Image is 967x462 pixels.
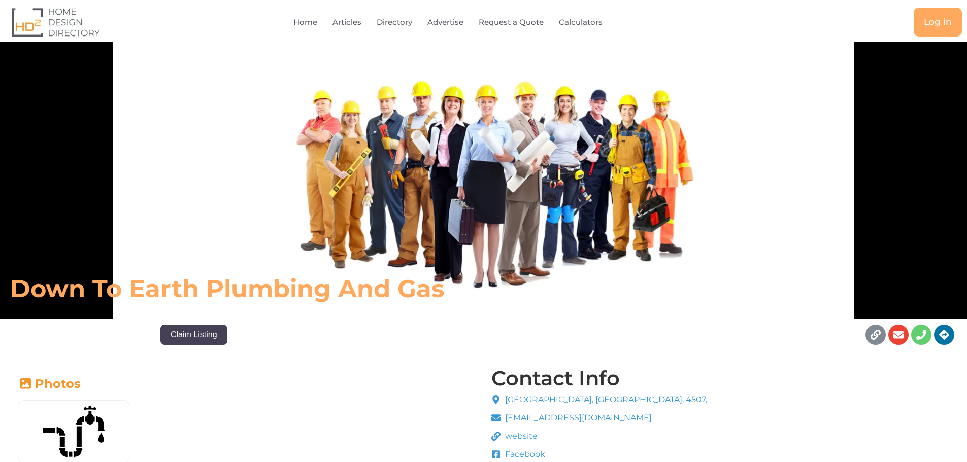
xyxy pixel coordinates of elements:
[503,448,545,460] span: Facebook
[332,11,361,34] a: Articles
[491,368,620,388] h4: Contact Info
[427,11,463,34] a: Advertise
[18,376,81,391] a: Photos
[914,8,962,37] a: Log in
[10,273,672,304] h6: Down to Earth Plumbing and Gas
[924,18,952,26] span: Log in
[491,430,708,442] a: website
[491,412,708,424] a: [EMAIL_ADDRESS][DOMAIN_NAME]
[559,11,603,34] a: Calculators
[196,11,723,34] nav: Menu
[503,394,707,406] span: [GEOGRAPHIC_DATA], [GEOGRAPHIC_DATA], 4507,
[479,11,544,34] a: Request a Quote
[503,412,652,424] span: [EMAIL_ADDRESS][DOMAIN_NAME]
[293,11,317,34] a: Home
[503,430,538,442] span: website
[160,325,227,345] button: Claim Listing
[377,11,412,34] a: Directory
